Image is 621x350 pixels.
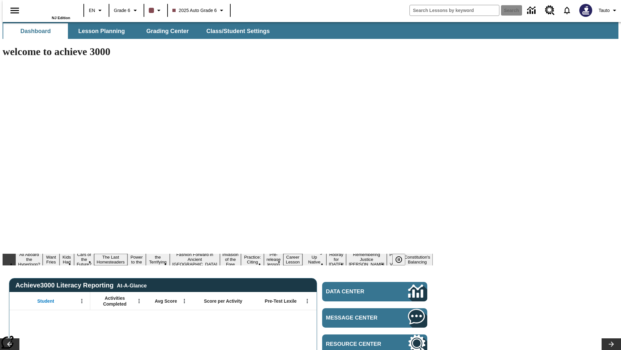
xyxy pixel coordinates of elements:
[43,244,59,275] button: Slide 2 Do You Want Fries With That?
[596,5,621,16] button: Profile/Settings
[201,23,275,39] button: Class/Student Settings
[86,5,107,16] button: Language: EN, Select a language
[117,282,147,289] div: At-A-Glance
[134,296,144,306] button: Open Menu
[265,298,297,304] span: Pre-Test Lexile
[5,1,24,20] button: Open side menu
[180,296,189,306] button: Open Menu
[16,251,43,268] button: Slide 1 All Aboard the Hyperloop?
[135,23,200,39] button: Grading Center
[172,7,217,14] span: 2025 Auto Grade 6
[146,249,170,270] button: Slide 7 Attack of the Terrifying Tomatoes
[346,251,387,268] button: Slide 15 Remembering Justice O'Connor
[599,7,610,14] span: Tauto
[3,22,618,39] div: SubNavbar
[3,23,276,39] div: SubNavbar
[127,249,146,270] button: Slide 6 Solar Power to the People
[410,5,499,16] input: search field
[326,315,389,321] span: Message Center
[264,251,283,268] button: Slide 11 Pre-release lesson
[220,246,241,273] button: Slide 9 The Invasion of the Free CD
[114,7,130,14] span: Grade 6
[387,251,402,268] button: Slide 16 Point of View
[326,341,389,347] span: Resource Center
[541,2,559,19] a: Resource Center, Will open in new tab
[302,249,326,270] button: Slide 13 Cooking Up Native Traditions
[111,5,142,16] button: Grade: Grade 6, Select a grade
[78,28,125,35] span: Lesson Planning
[74,251,94,268] button: Slide 4 Cars of the Future?
[392,254,405,265] button: Pause
[302,296,312,306] button: Open Menu
[37,298,54,304] span: Student
[77,296,87,306] button: Open Menu
[204,298,243,304] span: Score per Activity
[69,23,134,39] button: Lesson Planning
[523,2,541,19] a: Data Center
[89,7,95,14] span: EN
[155,298,177,304] span: Avg Score
[146,28,189,35] span: Grading Center
[579,4,592,17] img: Avatar
[170,5,228,16] button: Class: 2025 Auto Grade 6, Select your class
[326,251,346,268] button: Slide 14 Hooray for Constitution Day!
[402,249,433,270] button: Slide 17 The Constitution's Balancing Act
[28,3,70,16] a: Home
[206,28,270,35] span: Class/Student Settings
[16,282,147,289] span: Achieve3000 Literacy Reporting
[94,254,127,265] button: Slide 5 The Last Homesteaders
[60,244,74,275] button: Slide 3 Dirty Jobs Kids Had To Do
[559,2,575,19] a: Notifications
[52,16,70,20] span: NJ Edition
[20,28,51,35] span: Dashboard
[93,295,136,307] span: Activities Completed
[322,282,427,301] a: Data Center
[326,288,387,295] span: Data Center
[322,308,427,328] a: Message Center
[392,254,412,265] div: Pause
[28,2,70,20] div: Home
[283,254,302,265] button: Slide 12 Career Lesson
[575,2,596,19] button: Select a new avatar
[3,46,433,58] h1: welcome to achieve 3000
[146,5,165,16] button: Class color is dark brown. Change class color
[170,251,220,268] button: Slide 8 Fashion Forward in Ancient Rome
[602,338,621,350] button: Lesson carousel, Next
[241,249,264,270] button: Slide 10 Mixed Practice: Citing Evidence
[3,23,68,39] button: Dashboard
